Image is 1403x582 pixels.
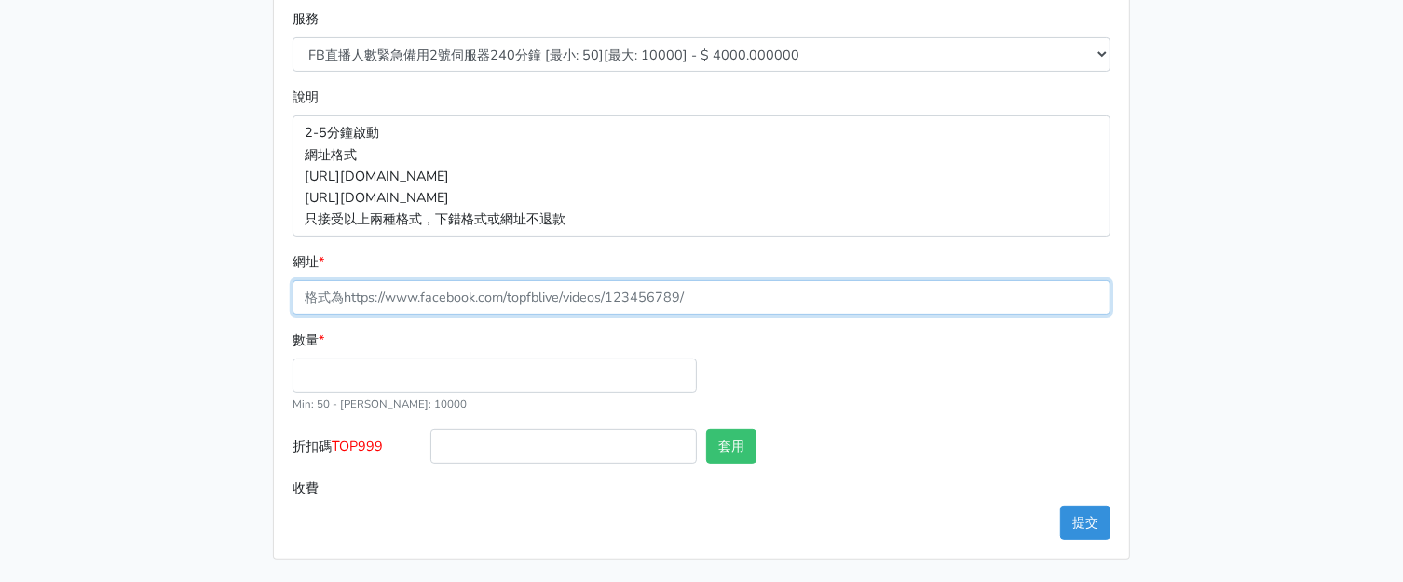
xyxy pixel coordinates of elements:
[288,429,426,471] label: 折扣碼
[706,429,756,464] button: 套用
[293,8,319,30] label: 服務
[1060,506,1110,540] button: 提交
[293,280,1110,315] input: 格式為https://www.facebook.com/topfblive/videos/123456789/
[332,437,383,455] span: TOP999
[293,115,1110,236] p: 2-5分鐘啟動 網址格式 [URL][DOMAIN_NAME] [URL][DOMAIN_NAME] 只接受以上兩種格式，下錯格式或網址不退款
[288,471,426,506] label: 收費
[293,397,467,412] small: Min: 50 - [PERSON_NAME]: 10000
[293,330,324,351] label: 數量
[293,251,324,273] label: 網址
[293,87,319,108] label: 說明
